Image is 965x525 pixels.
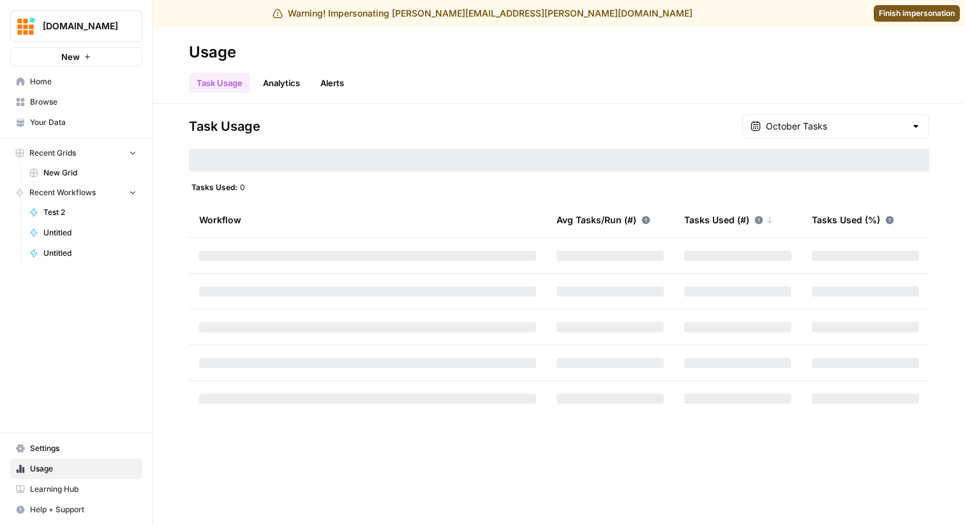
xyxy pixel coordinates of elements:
[29,187,96,198] span: Recent Workflows
[61,50,80,63] span: New
[189,117,260,135] span: Task Usage
[10,438,142,459] a: Settings
[10,71,142,92] a: Home
[766,120,906,133] input: October Tasks
[43,20,120,33] span: [DOMAIN_NAME]
[30,443,137,454] span: Settings
[10,183,142,202] button: Recent Workflows
[24,163,142,183] a: New Grid
[30,76,137,87] span: Home
[43,207,137,218] span: Test 2
[557,202,650,237] div: Avg Tasks/Run (#)
[10,459,142,479] a: Usage
[24,243,142,263] a: Untitled
[240,182,245,192] span: 0
[313,73,352,93] a: Alerts
[684,202,774,237] div: Tasks Used (#)
[812,202,894,237] div: Tasks Used (%)
[43,167,137,179] span: New Grid
[191,182,237,192] span: Tasks Used:
[30,117,137,128] span: Your Data
[874,5,960,22] a: Finish impersonation
[10,92,142,112] a: Browse
[30,463,137,475] span: Usage
[879,8,955,19] span: Finish impersonation
[10,144,142,163] button: Recent Grids
[24,223,142,243] a: Untitled
[30,504,137,515] span: Help + Support
[189,73,250,93] a: Task Usage
[43,248,137,259] span: Untitled
[10,499,142,520] button: Help + Support
[15,15,38,38] img: metadata.io Logo
[30,96,137,108] span: Browse
[199,202,536,237] div: Workflow
[10,112,142,133] a: Your Data
[273,7,692,20] div: Warning! Impersonating [PERSON_NAME][EMAIL_ADDRESS][PERSON_NAME][DOMAIN_NAME]
[29,147,76,159] span: Recent Grids
[255,73,308,93] a: Analytics
[43,227,137,239] span: Untitled
[10,47,142,66] button: New
[10,479,142,499] a: Learning Hub
[24,202,142,223] a: Test 2
[189,42,236,63] div: Usage
[10,10,142,42] button: Workspace: metadata.io
[30,484,137,495] span: Learning Hub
